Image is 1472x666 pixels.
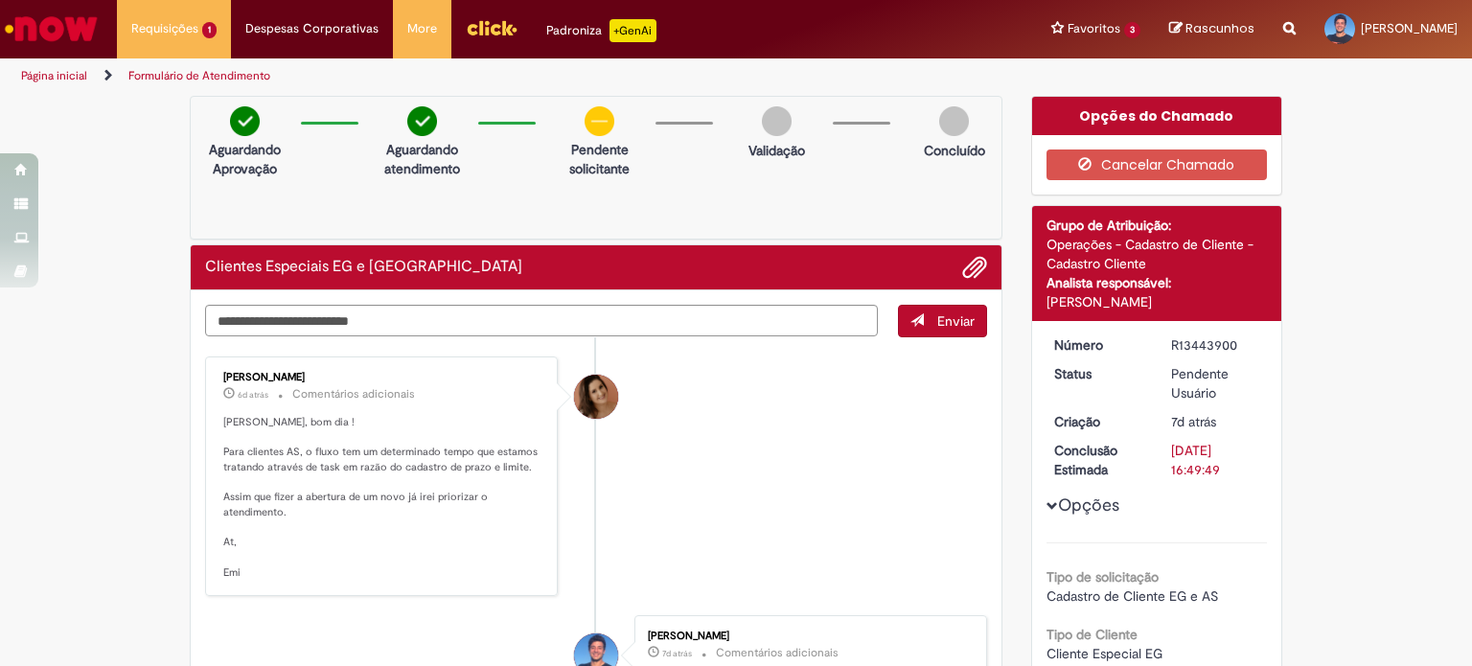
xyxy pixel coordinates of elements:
[1171,364,1260,402] div: Pendente Usuário
[898,305,987,337] button: Enviar
[1124,22,1140,38] span: 3
[1046,149,1268,180] button: Cancelar Chamado
[1169,20,1254,38] a: Rascunhos
[1185,19,1254,37] span: Rascunhos
[716,645,839,661] small: Comentários adicionais
[609,19,656,42] p: +GenAi
[762,106,792,136] img: img-circle-grey.png
[131,19,198,38] span: Requisições
[1046,626,1138,643] b: Tipo de Cliente
[1171,412,1260,431] div: 25/08/2025 11:49:49
[223,415,542,581] p: [PERSON_NAME], bom dia ! Para clientes AS, o fluxo tem um determinado tempo que estamos tratando ...
[238,389,268,401] span: 6d atrás
[205,259,522,276] h2: Clientes Especiais EG e AS Histórico de tíquete
[223,372,542,383] div: [PERSON_NAME]
[245,19,379,38] span: Despesas Corporativas
[466,13,517,42] img: click_logo_yellow_360x200.png
[292,386,415,402] small: Comentários adicionais
[238,389,268,401] time: 27/08/2025 09:08:33
[585,106,614,136] img: circle-minus.png
[407,19,437,38] span: More
[662,648,692,659] time: 26/08/2025 08:49:04
[1032,97,1282,135] div: Opções do Chamado
[14,58,967,94] ul: Trilhas de página
[21,68,87,83] a: Página inicial
[407,106,437,136] img: check-circle-green.png
[202,22,217,38] span: 1
[924,141,985,160] p: Concluído
[1040,335,1158,355] dt: Número
[128,68,270,83] a: Formulário de Atendimento
[1040,412,1158,431] dt: Criação
[1171,335,1260,355] div: R13443900
[553,140,646,178] p: Pendente solicitante
[1171,413,1216,430] span: 7d atrás
[1068,19,1120,38] span: Favoritos
[1361,20,1458,36] span: [PERSON_NAME]
[376,140,469,178] p: Aguardando atendimento
[962,255,987,280] button: Adicionar anexos
[230,106,260,136] img: check-circle-green.png
[1171,413,1216,430] time: 25/08/2025 11:49:49
[1046,587,1218,605] span: Cadastro de Cliente EG e AS
[1046,273,1268,292] div: Analista responsável:
[1046,645,1162,662] span: Cliente Especial EG
[937,312,975,330] span: Enviar
[648,631,967,642] div: [PERSON_NAME]
[1040,441,1158,479] dt: Conclusão Estimada
[1171,441,1260,479] div: [DATE] 16:49:49
[748,141,805,160] p: Validação
[1046,568,1159,586] b: Tipo de solicitação
[939,106,969,136] img: img-circle-grey.png
[662,648,692,659] span: 7d atrás
[1040,364,1158,383] dt: Status
[2,10,101,48] img: ServiceNow
[1046,292,1268,311] div: [PERSON_NAME]
[205,305,878,337] textarea: Digite sua mensagem aqui...
[574,375,618,419] div: Emiliane Dias De Souza
[198,140,291,178] p: Aguardando Aprovação
[546,19,656,42] div: Padroniza
[1046,216,1268,235] div: Grupo de Atribuição:
[1046,235,1268,273] div: Operações - Cadastro de Cliente - Cadastro Cliente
